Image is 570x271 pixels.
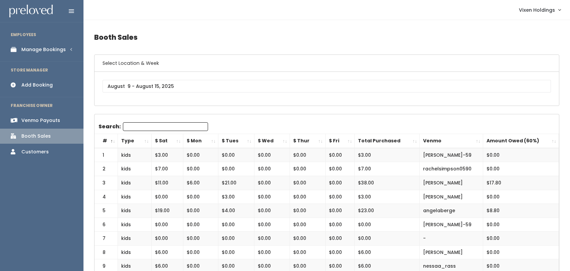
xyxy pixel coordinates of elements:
td: [PERSON_NAME] [420,245,483,259]
td: $0.00 [290,176,326,190]
td: kids [118,190,152,204]
td: $0.00 [183,148,218,162]
img: preloved logo [9,5,53,18]
td: $38.00 [355,176,420,190]
td: $0.00 [325,245,355,259]
td: $0.00 [218,218,254,232]
td: 7 [94,232,118,246]
td: $21.00 [218,176,254,190]
td: $0.00 [254,190,290,204]
td: $0.00 [290,162,326,176]
div: Venmo Payouts [21,117,60,124]
td: $8.80 [483,204,559,218]
td: $0.00 [151,232,183,246]
h4: Booth Sales [94,28,559,46]
th: Total Purchased: activate to sort column ascending [355,134,420,148]
td: $23.00 [355,204,420,218]
td: $0.00 [254,245,290,259]
td: [PERSON_NAME] [420,190,483,204]
td: $7.00 [355,162,420,176]
td: $0.00 [483,245,559,259]
div: Add Booking [21,82,53,89]
td: $0.00 [290,148,326,162]
td: kids [118,245,152,259]
td: kids [118,204,152,218]
td: $0.00 [483,162,559,176]
td: $0.00 [483,190,559,204]
td: $0.00 [151,218,183,232]
th: Amount Owed (60%): activate to sort column ascending [483,134,559,148]
td: $0.00 [325,190,355,204]
td: $0.00 [290,232,326,246]
td: 5 [94,204,118,218]
span: Vixen Holdings [519,6,555,14]
div: Manage Bookings [21,46,66,53]
td: kids [118,232,152,246]
td: $0.00 [325,176,355,190]
td: $0.00 [290,218,326,232]
td: kids [118,176,152,190]
td: $3.00 [355,148,420,162]
th: Venmo: activate to sort column ascending [420,134,483,148]
td: $19.00 [151,204,183,218]
td: $6.00 [355,245,420,259]
td: kids [118,162,152,176]
td: $0.00 [254,204,290,218]
div: Customers [21,148,49,155]
td: $0.00 [183,190,218,204]
td: $0.00 [254,232,290,246]
th: $ Thur: activate to sort column ascending [290,134,326,148]
td: $0.00 [254,162,290,176]
td: $11.00 [151,176,183,190]
div: Booth Sales [21,133,51,140]
td: $0.00 [254,176,290,190]
td: $0.00 [183,162,218,176]
td: $0.00 [290,204,326,218]
th: $ Mon: activate to sort column ascending [183,134,218,148]
td: $3.00 [355,190,420,204]
td: kids [118,148,152,162]
input: August 9 - August 15, 2025 [103,80,551,93]
td: 6 [94,218,118,232]
td: $0.00 [483,148,559,162]
td: 2 [94,162,118,176]
td: [PERSON_NAME]-59 [420,148,483,162]
td: kids [118,218,152,232]
td: $0.00 [325,148,355,162]
th: Type: activate to sort column ascending [118,134,152,148]
td: 4 [94,190,118,204]
td: 1 [94,148,118,162]
td: $0.00 [325,232,355,246]
td: [PERSON_NAME]-59 [420,218,483,232]
td: $0.00 [325,204,355,218]
td: $0.00 [254,148,290,162]
td: $0.00 [218,232,254,246]
td: $0.00 [151,190,183,204]
td: - [420,232,483,246]
a: Vixen Holdings [512,3,567,17]
td: $17.80 [483,176,559,190]
td: $6.00 [151,245,183,259]
td: $0.00 [183,245,218,259]
th: $ Wed: activate to sort column ascending [254,134,290,148]
td: $0.00 [218,245,254,259]
th: $ Sat: activate to sort column ascending [151,134,183,148]
td: 8 [94,245,118,259]
th: #: activate to sort column descending [94,134,118,148]
td: $0.00 [483,218,559,232]
h6: Select Location & Week [94,55,559,72]
td: $0.00 [290,245,326,259]
td: $0.00 [355,218,420,232]
td: $0.00 [183,232,218,246]
td: $0.00 [325,218,355,232]
td: $0.00 [290,190,326,204]
td: $0.00 [325,162,355,176]
td: $0.00 [183,218,218,232]
td: $3.00 [218,190,254,204]
label: Search: [99,122,208,131]
td: $0.00 [218,162,254,176]
td: $0.00 [254,218,290,232]
td: $6.00 [183,176,218,190]
td: $4.00 [218,204,254,218]
td: $0.00 [183,204,218,218]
